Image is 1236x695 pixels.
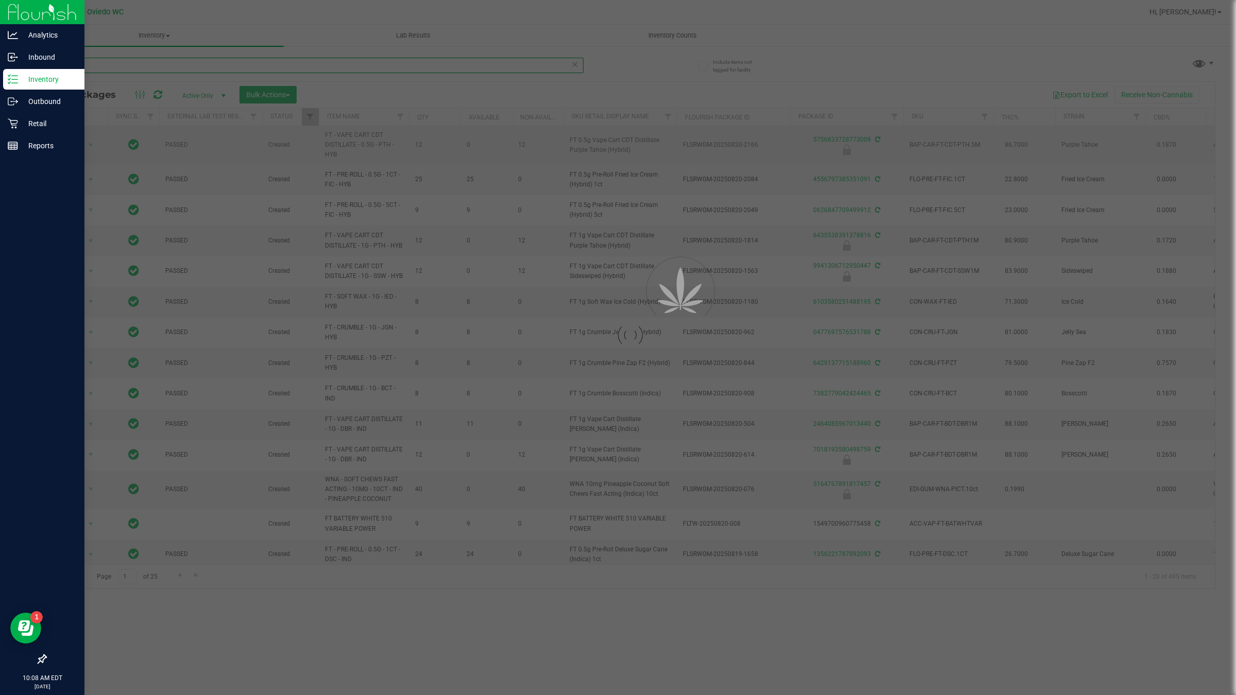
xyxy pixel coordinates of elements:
[30,611,43,623] iframe: Resource center unread badge
[8,52,18,62] inline-svg: Inbound
[18,117,80,130] p: Retail
[18,51,80,63] p: Inbound
[8,96,18,107] inline-svg: Outbound
[10,613,41,644] iframe: Resource center
[8,74,18,84] inline-svg: Inventory
[18,73,80,85] p: Inventory
[5,673,80,683] p: 10:08 AM EDT
[8,30,18,40] inline-svg: Analytics
[18,140,80,152] p: Reports
[8,141,18,151] inline-svg: Reports
[18,95,80,108] p: Outbound
[5,683,80,690] p: [DATE]
[8,118,18,129] inline-svg: Retail
[18,29,80,41] p: Analytics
